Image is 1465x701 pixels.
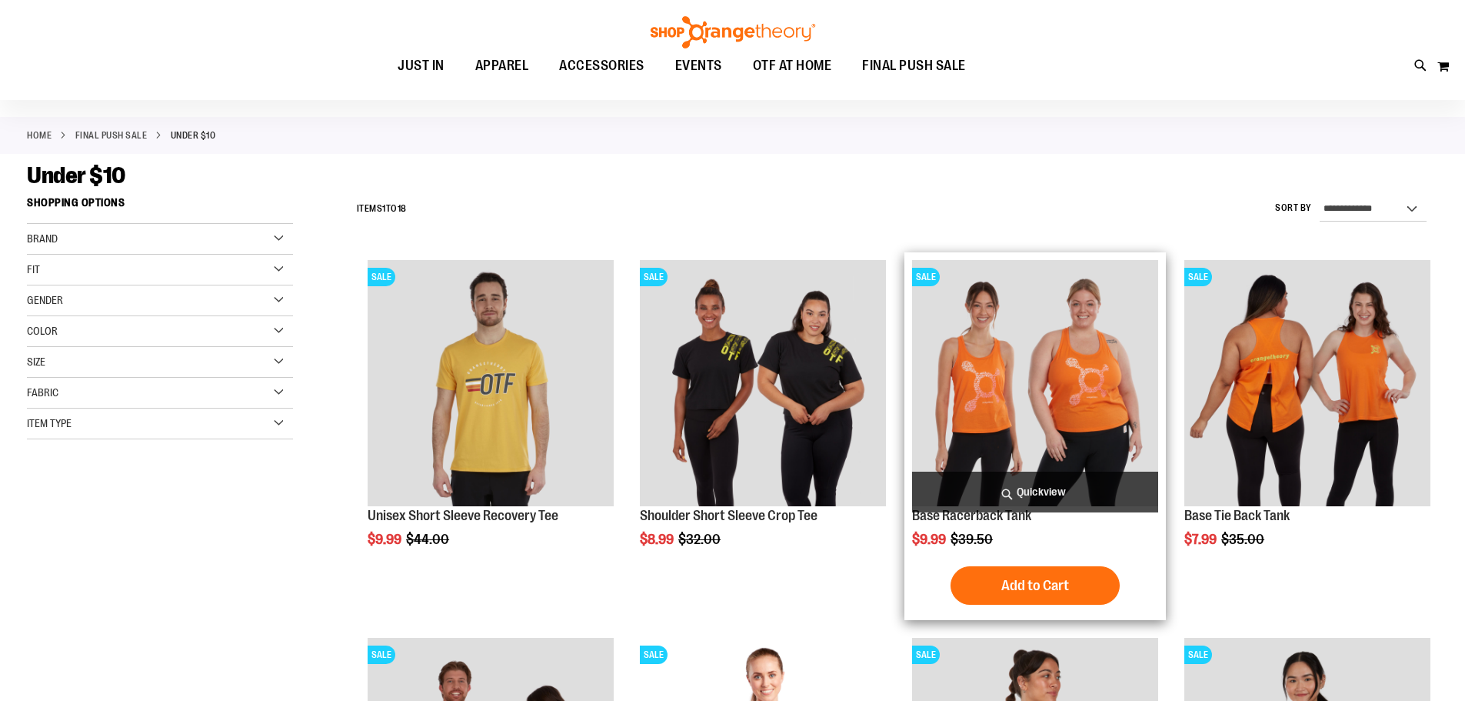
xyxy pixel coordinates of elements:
[368,646,395,664] span: SALE
[904,252,1166,620] div: product
[27,356,45,368] span: Size
[382,203,386,214] span: 1
[368,508,558,523] a: Unisex Short Sleeve Recovery Tee
[678,532,723,547] span: $32.00
[1221,532,1267,547] span: $35.00
[27,129,52,142] a: Home
[27,263,40,275] span: Fit
[171,129,216,142] strong: Under $10
[27,386,58,399] span: Fabric
[27,325,58,337] span: Color
[460,48,544,84] a: APPAREL
[1184,508,1290,523] a: Base Tie Back Tank
[1001,577,1069,594] span: Add to Cart
[862,48,966,83] span: FINAL PUSH SALE
[1184,260,1430,506] img: Product image for Base Tie Back Tank
[640,260,886,506] img: Product image for Shoulder Short Sleeve Crop Tee
[406,532,451,547] span: $44.00
[382,48,460,84] a: JUST IN
[368,260,614,509] a: Product image for Unisex Short Sleeve Recovery TeeSALE
[648,16,817,48] img: Shop Orangetheory
[640,268,668,286] span: SALE
[951,532,995,547] span: $39.50
[640,508,817,523] a: Shoulder Short Sleeve Crop Tee
[640,260,886,509] a: Product image for Shoulder Short Sleeve Crop TeeSALE
[544,48,660,84] a: ACCESSORIES
[675,48,722,83] span: EVENTS
[847,48,981,83] a: FINAL PUSH SALE
[660,48,737,84] a: EVENTS
[357,197,407,221] h2: Items to
[75,129,148,142] a: FINAL PUSH SALE
[1184,532,1219,547] span: $7.99
[912,508,1031,523] a: Base Racerback Tank
[360,252,621,586] div: product
[1275,202,1312,215] label: Sort By
[398,203,407,214] span: 18
[1177,252,1438,586] div: product
[368,260,614,506] img: Product image for Unisex Short Sleeve Recovery Tee
[912,268,940,286] span: SALE
[559,48,644,83] span: ACCESSORIES
[912,260,1158,506] img: Product image for Base Racerback Tank
[912,532,948,547] span: $9.99
[737,48,847,84] a: OTF AT HOME
[912,260,1158,509] a: Product image for Base Racerback TankSALE
[1184,268,1212,286] span: SALE
[27,232,58,245] span: Brand
[632,252,894,586] div: product
[640,646,668,664] span: SALE
[368,532,404,547] span: $9.99
[1184,260,1430,509] a: Product image for Base Tie Back TankSALE
[398,48,444,83] span: JUST IN
[753,48,832,83] span: OTF AT HOME
[27,189,293,224] strong: Shopping Options
[951,566,1120,605] button: Add to Cart
[27,294,63,306] span: Gender
[640,532,676,547] span: $8.99
[368,268,395,286] span: SALE
[27,417,72,429] span: Item Type
[1184,646,1212,664] span: SALE
[27,162,125,189] span: Under $10
[475,48,529,83] span: APPAREL
[912,646,940,664] span: SALE
[912,472,1158,512] a: Quickview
